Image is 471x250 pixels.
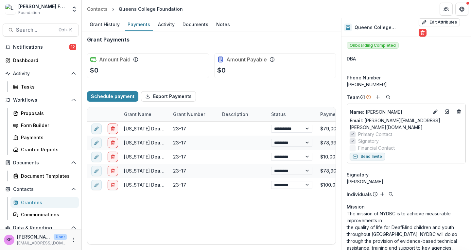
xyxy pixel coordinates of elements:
h2: Amount Paid [99,57,131,63]
a: Contacts [84,4,110,14]
h2: Grant Payments [87,37,130,43]
button: Search... [3,24,79,37]
div: Queens College Foundation [119,6,183,12]
div: 23-17 [173,139,186,146]
h2: Amount Payable [226,57,267,63]
button: Schedule payment [87,91,138,102]
nav: breadcrumb [84,4,185,14]
p: User [54,234,67,240]
div: Status [267,107,316,121]
div: Contacts [87,6,108,12]
button: Send Invite [350,153,385,160]
div: Status [267,111,290,118]
button: Deletes [455,108,463,116]
p: [PERSON_NAME] [17,233,51,240]
a: [US_STATE] DeafBlind Collaborative - 88733939 [124,140,234,145]
div: Dashboard [13,57,74,64]
button: edit [91,152,102,162]
button: edit [91,138,102,148]
div: Communications [21,211,74,218]
p: $0 [90,65,98,75]
button: Notifications12 [3,42,79,52]
div: [PERSON_NAME] Fund for the Blind [18,3,67,10]
span: Mission [347,203,365,210]
span: Notifications [13,44,69,50]
a: [US_STATE] DeafBlind Collaborative - 88733939 [124,154,234,159]
div: 23-17 [173,181,186,188]
button: delete [108,152,118,162]
span: Contacts [13,187,68,192]
div: Notes [214,20,233,29]
div: $79,000.00 [316,122,365,136]
button: Open Activity [3,68,79,79]
div: Description [218,107,267,121]
a: Name: [PERSON_NAME] [350,108,429,115]
div: Ctrl + K [57,26,73,34]
button: Open Workflows [3,95,79,105]
div: -- [347,62,466,69]
a: Notes [214,18,233,31]
button: Partners [440,3,453,16]
button: Edit [431,108,439,116]
button: Get Help [455,3,468,16]
button: Delete [419,29,427,37]
div: [PHONE_NUMBER] [347,81,466,88]
a: Form Builder [10,120,79,131]
a: Grantee Reports [10,144,79,155]
a: Tasks [10,81,79,92]
a: Payments [10,132,79,143]
div: Grant Number [169,107,218,121]
a: Activity [155,18,177,31]
div: Grantees [21,199,74,206]
p: [EMAIL_ADDRESS][DOMAIN_NAME] [17,240,67,246]
button: edit [91,166,102,176]
span: Workflows [13,97,68,103]
div: Grant Name [120,107,169,121]
a: Grantees [10,197,79,208]
span: Name : [350,109,364,115]
a: Proposals [10,108,79,119]
button: Search [387,190,395,198]
div: Payment Amount [316,111,363,118]
a: Payments [125,18,153,31]
button: Add [374,93,382,101]
div: Grant Number [169,111,209,118]
p: [PERSON_NAME] [350,108,429,115]
span: Data & Reporting [13,225,68,231]
span: Documents [13,160,68,166]
div: 23-17 [173,167,186,174]
button: More [70,236,78,244]
a: Dashboard [3,55,79,66]
span: Phone Number [347,74,381,81]
div: Grant History [87,20,122,29]
button: delete [108,166,118,176]
a: Go to contact [442,107,452,117]
div: Grant Name [120,111,155,118]
a: [US_STATE] DeafBlind Collaborative - 88733939 [124,168,234,174]
span: Activity [13,71,68,76]
button: delete [108,138,118,148]
h2: Queens College Foundation [355,25,416,30]
div: 23-17 [173,125,186,132]
div: Document Templates [21,173,74,179]
span: Primary Contact [358,131,392,138]
button: Open Data & Reporting [3,223,79,233]
div: Grantee Reports [21,146,74,153]
img: Lavelle Fund for the Blind [5,4,16,14]
div: Activity [155,20,177,29]
button: Edit Attributes [419,18,460,26]
button: delete [108,180,118,190]
p: Team [347,94,359,101]
div: Tasks [21,83,74,90]
div: $78,990.00 [316,136,365,150]
a: [US_STATE] DeafBlind Collaborative - 88733939 [124,182,234,188]
span: Financial Contact [358,144,395,151]
a: Communications [10,209,79,220]
button: Open Documents [3,158,79,168]
div: Payments [125,20,153,29]
div: 23-17 [173,153,186,160]
span: Email: [350,118,363,123]
span: Signatory [347,171,369,178]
